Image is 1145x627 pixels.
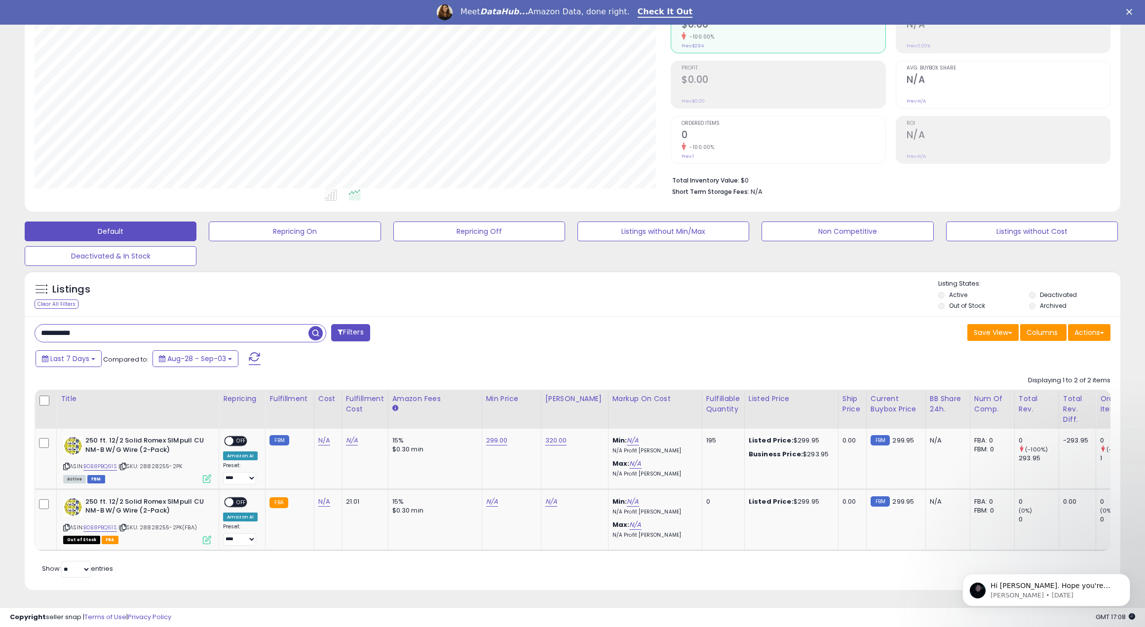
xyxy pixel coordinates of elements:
[233,437,249,445] span: OFF
[930,436,962,445] div: N/A
[682,98,705,104] small: Prev: $0.00
[153,350,238,367] button: Aug-28 - Sep-03
[392,394,478,404] div: Amazon Fees
[128,612,171,622] a: Privacy Policy
[545,394,604,404] div: [PERSON_NAME]
[907,74,1110,87] h2: N/A
[1107,445,1129,453] small: (-100%)
[460,7,630,17] div: Meet Amazon Data, done right.
[1019,515,1059,524] div: 0
[83,523,117,532] a: B0B8PBQ61S
[612,447,694,454] p: N/A Profit [PERSON_NAME]
[1027,328,1058,337] span: Columns
[974,497,1007,506] div: FBA: 0
[63,436,211,482] div: ASIN:
[61,394,215,404] div: Title
[85,497,205,518] b: 250 ft. 12/2 Solid Romex SIMpull CU NM-B W/G Wire (2-Pack)
[749,449,803,459] b: Business Price:
[686,33,714,40] small: -100.00%
[612,497,627,506] b: Min:
[612,436,627,445] b: Min:
[346,497,381,506] div: 21.01
[1100,436,1140,445] div: 0
[331,324,370,341] button: Filters
[392,436,474,445] div: 15%
[392,404,398,413] small: Amazon Fees.
[269,394,309,404] div: Fulfillment
[672,174,1103,185] li: $0
[1126,9,1136,15] div: Close
[907,129,1110,143] h2: N/A
[63,497,211,543] div: ASIN:
[967,324,1019,341] button: Save View
[682,74,885,87] h2: $0.00
[1028,376,1110,385] div: Displaying 1 to 2 of 2 items
[167,354,226,364] span: Aug-28 - Sep-03
[682,66,885,71] span: Profit
[223,451,258,460] div: Amazon AI
[42,564,113,573] span: Show: entries
[36,350,102,367] button: Last 7 Days
[949,301,985,310] label: Out of Stock
[437,4,453,20] img: Profile image for Georgie
[1100,507,1114,515] small: (0%)
[1020,324,1067,341] button: Columns
[1019,454,1059,463] div: 293.95
[318,394,338,404] div: Cost
[346,394,384,414] div: Fulfillment Cost
[1063,436,1088,445] div: -293.95
[749,450,831,459] div: $293.95
[84,612,126,622] a: Terms of Use
[10,612,46,622] strong: Copyright
[842,497,859,506] div: 0.00
[706,436,737,445] div: 195
[480,7,528,16] i: DataHub...
[233,498,249,506] span: OFF
[1100,394,1136,414] div: Ordered Items
[871,394,921,414] div: Current Buybox Price
[223,513,258,521] div: Amazon AI
[318,497,330,507] a: N/A
[930,497,962,506] div: N/A
[102,536,118,544] span: FBA
[103,355,149,364] span: Compared to:
[907,121,1110,126] span: ROI
[974,506,1007,515] div: FBM: 0
[627,436,639,445] a: N/A
[118,523,197,531] span: | SKU: 28828255-2PK(FBA)
[25,221,196,241] button: Default
[638,7,693,18] a: Check It Out
[608,390,702,429] th: The percentage added to the cost of goods (COGS) that forms the calculator for Min & Max prices.
[682,153,694,159] small: Prev: 1
[892,436,914,445] span: 299.95
[1063,394,1092,425] div: Total Rev. Diff.
[1100,515,1140,524] div: 0
[486,436,508,445] a: 299.00
[682,129,885,143] h2: 0
[346,436,358,445] a: N/A
[1100,497,1140,506] div: 0
[682,43,704,49] small: Prev: $294
[63,536,100,544] span: All listings that are currently out of stock and unavailable for purchase on Amazon
[629,459,641,469] a: N/A
[269,435,289,445] small: FBM
[392,506,474,515] div: $0.30 min
[10,613,171,622] div: seller snap | |
[35,299,78,309] div: Clear All Filters
[938,279,1120,289] p: Listing States:
[1100,454,1140,463] div: 1
[1068,324,1110,341] button: Actions
[974,436,1007,445] div: FBA: 0
[907,98,926,104] small: Prev: N/A
[686,144,714,151] small: -100.00%
[682,121,885,126] span: Ordered Items
[948,553,1145,622] iframe: Intercom notifications message
[392,497,474,506] div: 15%
[749,436,831,445] div: $299.95
[871,435,890,445] small: FBM
[974,445,1007,454] div: FBM: 0
[612,509,694,516] p: N/A Profit [PERSON_NAME]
